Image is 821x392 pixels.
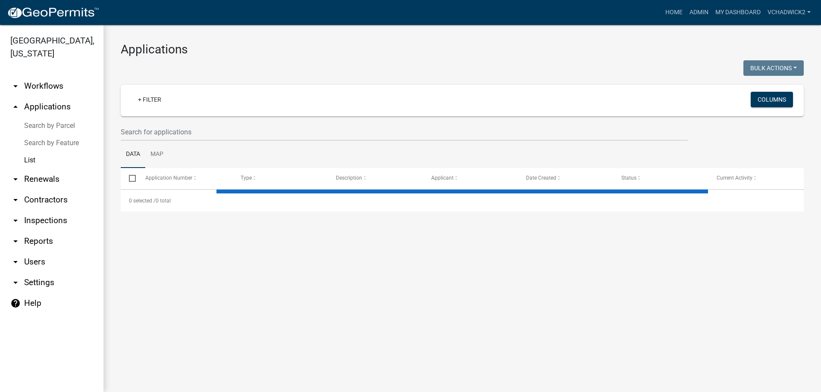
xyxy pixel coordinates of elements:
button: Bulk Actions [743,60,804,76]
i: arrow_drop_down [10,195,21,205]
a: Data [121,141,145,168]
a: Admin [686,4,712,21]
span: Date Created [526,175,557,181]
a: Home [662,4,686,21]
span: Application Number [146,175,193,181]
h3: Applications [121,42,804,57]
button: Columns [751,92,793,107]
a: My Dashboard [712,4,764,21]
i: arrow_drop_down [10,236,21,246]
span: 0 selected / [129,198,156,204]
i: arrow_drop_up [10,102,21,112]
a: Map [145,141,169,168]
a: + Filter [131,92,168,107]
a: VChadwick2 [764,4,814,21]
span: Status [622,175,637,181]
datatable-header-cell: Type [232,168,328,189]
div: 0 total [121,190,804,212]
i: arrow_drop_down [10,81,21,91]
span: Applicant [431,175,454,181]
datatable-header-cell: Application Number [137,168,232,189]
i: arrow_drop_down [10,174,21,184]
datatable-header-cell: Description [328,168,423,189]
span: Description [336,175,362,181]
datatable-header-cell: Status [613,168,708,189]
span: Current Activity [717,175,752,181]
i: arrow_drop_down [10,215,21,226]
datatable-header-cell: Current Activity [708,168,804,189]
span: Type [241,175,252,181]
i: help [10,298,21,308]
datatable-header-cell: Date Created [518,168,614,189]
datatable-header-cell: Select [121,168,137,189]
datatable-header-cell: Applicant [423,168,518,189]
input: Search for applications [121,123,688,141]
i: arrow_drop_down [10,257,21,267]
i: arrow_drop_down [10,277,21,288]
